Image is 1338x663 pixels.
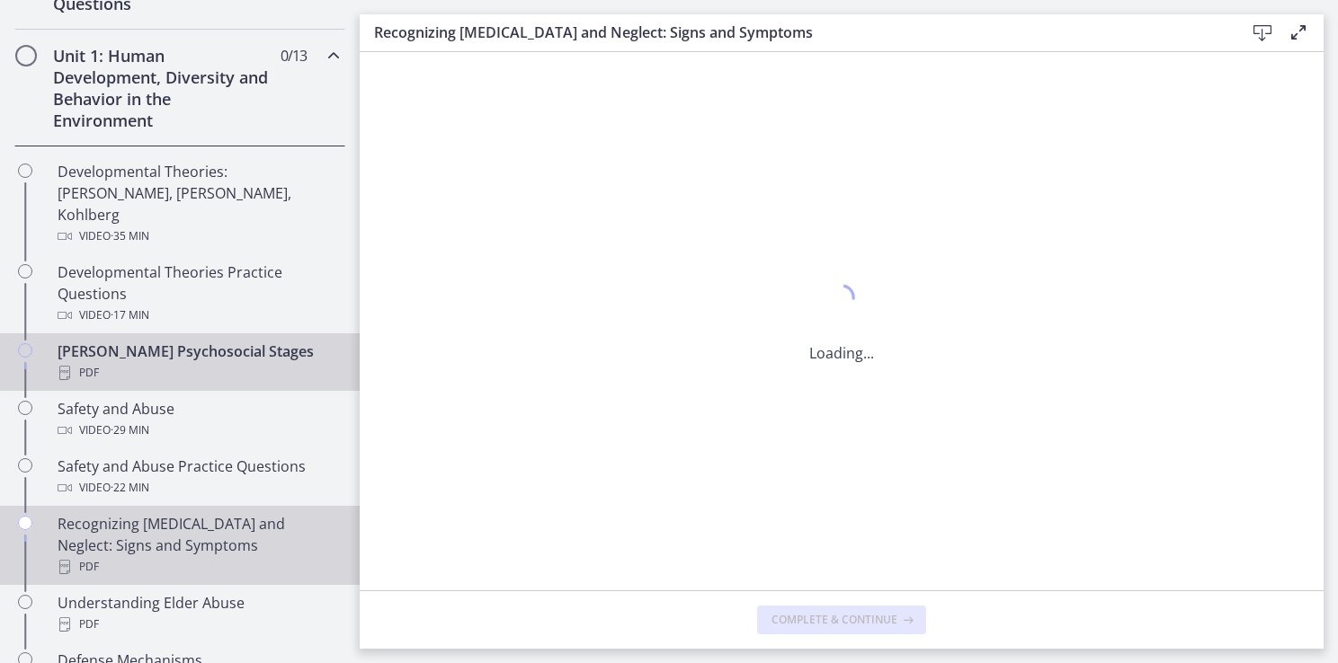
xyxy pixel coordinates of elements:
div: Understanding Elder Abuse [58,592,338,635]
div: PDF [58,362,338,384]
p: Loading... [809,342,874,364]
span: · 29 min [111,420,149,441]
button: Complete & continue [757,606,926,634]
span: · 35 min [111,225,149,247]
div: PDF [58,614,338,635]
div: Safety and Abuse [58,398,338,441]
h2: Unit 1: Human Development, Diversity and Behavior in the Environment [53,45,272,131]
span: · 22 min [111,477,149,499]
div: Safety and Abuse Practice Questions [58,455,338,499]
div: 1 [809,279,874,321]
div: Video [58,305,338,326]
div: Video [58,225,338,247]
div: Recognizing [MEDICAL_DATA] and Neglect: Signs and Symptoms [58,513,338,578]
h3: Recognizing [MEDICAL_DATA] and Neglect: Signs and Symptoms [374,22,1216,43]
div: [PERSON_NAME] Psychosocial Stages [58,340,338,384]
span: Complete & continue [772,613,897,627]
div: Video [58,477,338,499]
div: Developmental Theories: [PERSON_NAME], [PERSON_NAME], Kohlberg [58,161,338,247]
span: 0 / 13 [281,45,307,66]
div: PDF [58,556,338,578]
span: · 17 min [111,305,149,326]
div: Developmental Theories Practice Questions [58,261,338,326]
div: Video [58,420,338,441]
